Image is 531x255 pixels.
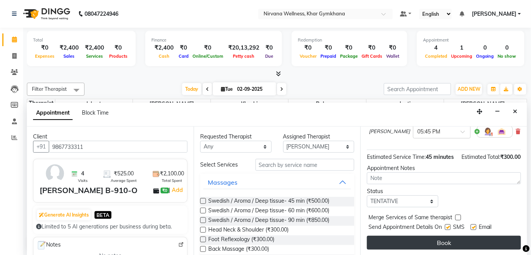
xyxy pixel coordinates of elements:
[107,53,129,59] span: Products
[95,211,111,218] span: BETA
[32,86,67,92] span: Filter Therapist
[133,99,211,109] span: [PERSON_NAME]
[444,99,522,109] span: [PERSON_NAME]
[114,170,134,178] span: ₹525.00
[56,43,82,52] div: ₹2,400
[81,170,84,178] span: 4
[182,83,201,95] span: Today
[384,83,451,95] input: Search Appointment
[203,175,351,189] button: Massages
[82,109,109,116] span: Block Time
[191,53,225,59] span: Online/Custom
[33,43,56,52] div: ₹0
[111,178,137,183] span: Average Spent
[472,10,516,18] span: [PERSON_NAME]
[107,43,129,52] div: ₹0
[33,37,129,43] div: Total
[82,43,107,52] div: ₹2,400
[474,43,496,52] div: 0
[367,236,521,250] button: Book
[151,37,276,43] div: Finance
[423,53,449,59] span: Completed
[211,99,289,109] span: Khushi
[33,133,188,141] div: Client
[368,223,442,233] span: Send Appointment Details On
[449,53,474,59] span: Upcoming
[200,133,272,141] div: Requested Therapist
[40,185,138,196] div: [PERSON_NAME] B-910-O
[256,159,354,171] input: Search by service name
[27,99,55,107] div: Therapist
[496,43,518,52] div: 0
[474,53,496,59] span: Ongoing
[225,43,262,52] div: ₹20,13,292
[33,106,73,120] span: Appointment
[33,53,56,59] span: Expenses
[194,161,250,169] div: Select Services
[191,43,225,52] div: ₹0
[160,170,184,178] span: ₹2,100.00
[384,43,401,52] div: ₹0
[298,53,319,59] span: Voucher
[426,153,454,160] span: 45 minutes
[367,187,438,195] div: Status
[62,53,77,59] span: Sales
[151,43,177,52] div: ₹2,400
[369,128,410,135] span: [PERSON_NAME]
[319,43,338,52] div: ₹0
[298,37,401,43] div: Redemption
[177,43,191,52] div: ₹0
[368,213,452,223] span: Merge Services of Same therapist
[161,188,169,194] span: ₹0
[338,43,360,52] div: ₹0
[208,245,269,255] span: Back Massage (₹300.00)
[49,141,188,153] input: Search by Name/Mobile/Email/Code
[37,210,91,220] button: Generate AI Insights
[162,178,182,183] span: Total Spent
[453,223,465,233] span: SMS
[44,162,66,185] img: avatar
[319,53,338,59] span: Prepaid
[360,43,384,52] div: ₹0
[510,106,521,118] button: Close
[461,153,501,160] span: Estimated Total:
[20,3,72,25] img: logo
[177,53,191,59] span: Card
[283,133,355,141] div: Assigned Therapist
[78,178,88,183] span: Visits
[208,235,274,245] span: Foot Reflexology (₹300.00)
[208,216,329,226] span: Swedish / Aroma / Deep tissue- 90 min (₹850.00)
[289,99,366,109] span: Ruksana
[219,86,235,92] span: Tue
[171,185,184,195] a: Add
[208,226,289,235] span: Head Neck & Shoulder (₹300.00)
[501,153,521,160] span: ₹300.00
[496,53,518,59] span: No show
[456,84,482,95] button: ADD NEW
[55,99,133,109] span: Ishrat
[85,3,118,25] b: 08047224946
[458,86,480,92] span: ADD NEW
[423,37,518,43] div: Appointment
[208,178,237,187] div: Massages
[231,53,257,59] span: Petty cash
[367,164,521,172] div: Appointment Notes
[449,43,474,52] div: 1
[33,141,49,153] button: +91
[157,53,171,59] span: Cash
[84,53,105,59] span: Services
[169,185,184,195] span: |
[483,127,493,136] img: Hairdresser.png
[497,127,506,136] img: Interior.png
[360,53,384,59] span: Gift Cards
[263,53,275,59] span: Due
[338,53,360,59] span: Package
[208,207,329,216] span: Swedish / Aroma / Deep tissue- 60 min (₹600.00)
[208,197,329,207] span: Swedish / Aroma / Deep tissue- 45 min (₹500.00)
[423,43,449,52] div: 4
[384,53,401,59] span: Wallet
[262,43,276,52] div: ₹0
[36,223,184,231] div: Limited to 5 AI generations per business during beta.
[298,43,319,52] div: ₹0
[367,99,444,109] span: Jyoti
